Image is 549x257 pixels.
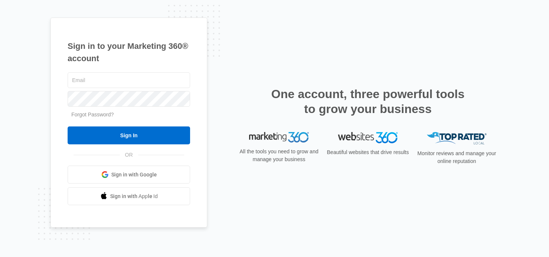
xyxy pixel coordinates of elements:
[326,148,410,156] p: Beautiful websites that drive results
[249,132,309,142] img: Marketing 360
[68,72,190,88] input: Email
[110,192,158,200] span: Sign in with Apple Id
[68,187,190,205] a: Sign in with Apple Id
[111,171,157,179] span: Sign in with Google
[269,87,467,116] h2: One account, three powerful tools to grow your business
[237,148,321,163] p: All the tools you need to grow and manage your business
[68,126,190,144] input: Sign In
[338,132,398,143] img: Websites 360
[120,151,138,159] span: OR
[415,150,499,165] p: Monitor reviews and manage your online reputation
[68,40,190,65] h1: Sign in to your Marketing 360® account
[71,112,114,117] a: Forgot Password?
[68,166,190,184] a: Sign in with Google
[427,132,487,144] img: Top Rated Local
